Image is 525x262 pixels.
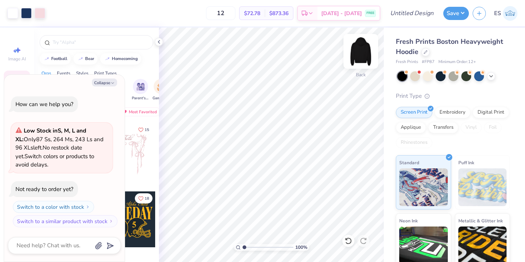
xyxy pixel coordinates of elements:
[458,159,474,166] span: Puff Ink
[132,96,149,101] span: Parent's Weekend
[132,79,149,101] button: filter button
[40,53,71,65] button: football
[458,217,503,225] span: Metallic & Glitter Ink
[422,59,435,65] span: # FP87
[85,57,94,61] div: bear
[132,79,149,101] div: filter for Parent's Weekend
[484,122,502,133] div: Foil
[145,128,149,132] span: 15
[321,9,362,17] span: [DATE] - [DATE]
[100,53,141,65] button: homecoming
[153,96,170,101] span: Game Day
[8,56,26,62] span: Image AI
[458,168,507,206] img: Puff Ink
[461,122,482,133] div: Vinyl
[85,205,90,209] img: Switch to a color with stock
[51,57,67,61] div: football
[295,244,307,251] span: 100 %
[435,107,470,118] div: Embroidery
[73,53,98,65] button: bear
[153,79,170,101] div: filter for Game Day
[135,193,153,203] button: Like
[15,100,73,108] div: How can we help you?
[366,11,374,16] span: FREE
[76,70,89,77] div: Styles
[244,9,260,17] span: $72.78
[94,70,117,77] div: Print Types
[153,79,170,101] button: filter button
[396,37,503,56] span: Fresh Prints Boston Heavyweight Hoodie
[396,107,432,118] div: Screen Print
[396,59,418,65] span: Fresh Prints
[15,127,104,168] span: Only 87 Ss, 264 Ms, 243 Ls and 96 XLs left. Switch colors or products to avoid delays.
[494,6,517,21] a: ES
[438,59,476,65] span: Minimum Order: 12 +
[494,9,501,18] span: ES
[396,137,432,148] div: Rhinestones
[356,71,366,78] div: Back
[13,215,118,227] button: Switch to a similar product with stock
[473,107,509,118] div: Digital Print
[136,82,145,91] img: Parent's Weekend Image
[52,39,148,46] input: Try "Alpha"
[384,6,440,21] input: Untitled Design
[118,107,160,116] div: Most Favorited
[503,6,517,21] img: Eliza Saephan
[135,125,153,135] button: Like
[104,57,110,61] img: trend_line.gif
[399,168,448,206] img: Standard
[112,57,138,61] div: homecoming
[206,6,235,20] input: – –
[15,185,73,193] div: Not ready to order yet?
[396,92,510,100] div: Print Type
[44,57,50,61] img: trend_line.gif
[399,159,419,166] span: Standard
[157,82,166,91] img: Game Day Image
[41,70,51,77] div: Orgs
[399,217,418,225] span: Neon Ink
[346,36,376,66] img: Back
[428,122,458,133] div: Transfers
[78,57,84,61] img: trend_line.gif
[57,70,70,77] div: Events
[145,197,149,200] span: 18
[13,201,94,213] button: Switch to a color with stock
[109,219,113,223] img: Switch to a similar product with stock
[396,122,426,133] div: Applique
[269,9,288,17] span: $873.36
[443,7,469,20] button: Save
[92,79,117,86] button: Collapse
[15,144,82,160] span: No restock date yet.
[15,127,86,143] strong: Low Stock in S, M, L and XL :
